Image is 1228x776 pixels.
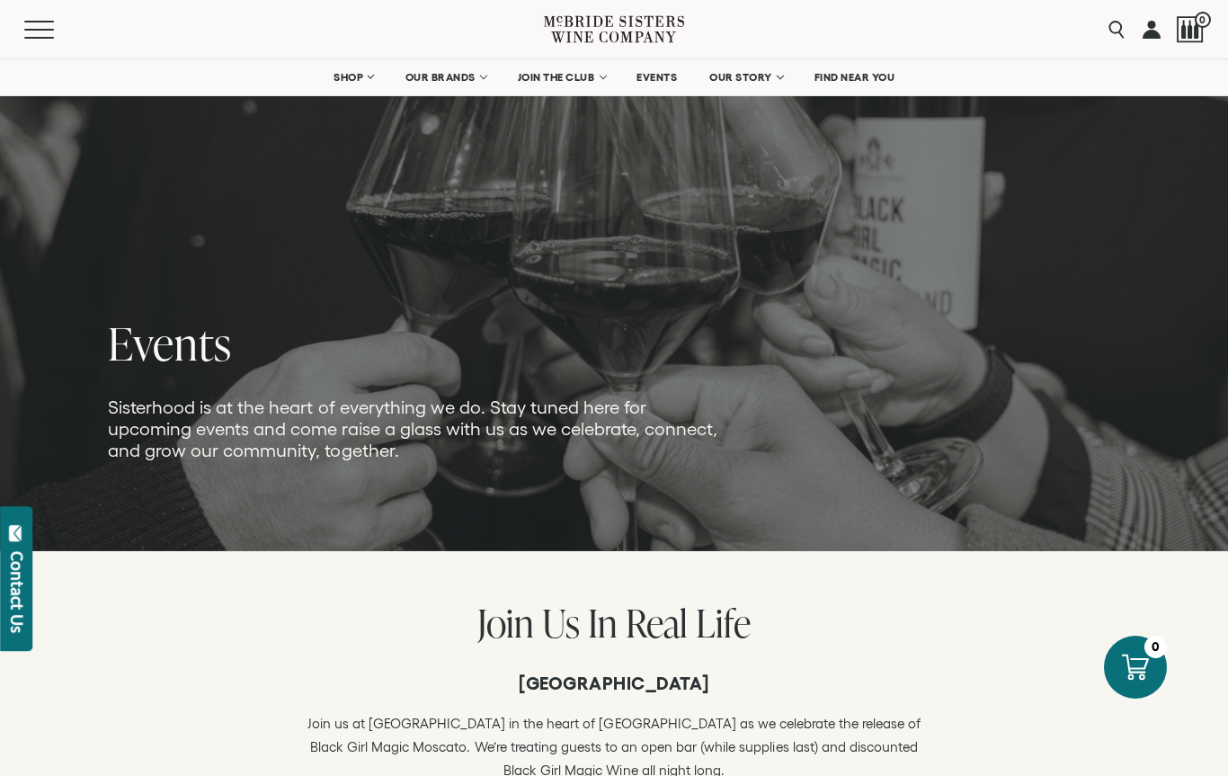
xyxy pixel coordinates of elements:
a: SHOP [322,59,385,95]
span: SHOP [334,71,364,84]
h6: [GEOGRAPHIC_DATA] [304,673,924,694]
a: JOIN THE CLUB [506,59,617,95]
button: Mobile Menu Trigger [24,21,89,39]
span: OUR STORY [709,71,772,84]
span: OUR BRANDS [405,71,476,84]
span: Us [542,596,580,649]
span: 0 [1195,12,1211,28]
span: Real [626,596,688,649]
a: EVENTS [625,59,689,95]
span: FIND NEAR YOU [814,71,895,84]
span: EVENTS [636,71,677,84]
span: Events [108,312,232,374]
p: Sisterhood is at the heart of everything we do. Stay tuned here for upcoming events and come rais... [108,397,726,461]
span: In [588,596,618,649]
span: Life [696,596,751,649]
span: Join [477,596,534,649]
a: FIND NEAR YOU [803,59,907,95]
div: Contact Us [8,551,26,633]
a: OUR STORY [698,59,794,95]
span: JOIN THE CLUB [518,71,595,84]
a: OUR BRANDS [394,59,497,95]
div: 0 [1144,636,1167,658]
